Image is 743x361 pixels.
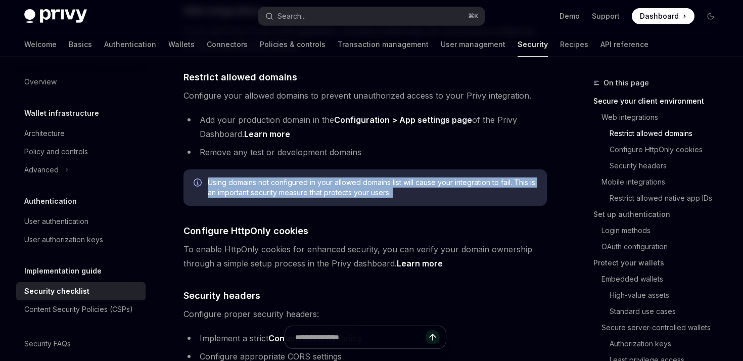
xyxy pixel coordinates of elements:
[69,32,92,57] a: Basics
[208,177,537,198] span: Using domains not configured in your allowed domains list will cause your integration to fail. Th...
[258,7,484,25] button: Open search
[24,234,103,246] div: User authorization keys
[468,12,479,20] span: ⌘ K
[593,239,727,255] a: OAuth configuration
[183,70,297,84] span: Restrict allowed domains
[16,73,146,91] a: Overview
[593,255,727,271] a: Protect your wallets
[183,307,547,321] span: Configure proper security headers:
[16,231,146,249] a: User authorization keys
[277,10,306,22] div: Search...
[593,93,727,109] a: Secure your client environment
[593,206,727,222] a: Set up authentication
[632,8,694,24] a: Dashboard
[593,336,727,352] a: Authorization keys
[104,32,156,57] a: Authentication
[24,107,99,119] h5: Wallet infrastructure
[593,287,727,303] a: High-value assets
[426,330,440,344] button: Send message
[593,222,727,239] a: Login methods
[183,224,308,238] span: Configure HttpOnly cookies
[338,32,429,57] a: Transaction management
[592,11,620,21] a: Support
[244,129,290,140] a: Learn more
[24,146,88,158] div: Policy and controls
[593,109,727,125] a: Web integrations
[593,320,727,336] a: Secure server-controlled wallets
[183,145,547,159] li: Remove any test or development domains
[593,174,727,190] a: Mobile integrations
[194,178,204,189] svg: Info
[24,265,102,277] h5: Implementation guide
[703,8,719,24] button: Toggle dark mode
[183,289,260,302] span: Security headers
[518,32,548,57] a: Security
[334,115,472,125] a: Configuration > App settings page
[24,76,57,88] div: Overview
[593,303,727,320] a: Standard use cases
[397,258,443,269] a: Learn more
[24,164,59,176] div: Advanced
[16,143,146,161] a: Policy and controls
[24,195,77,207] h5: Authentication
[16,124,146,143] a: Architecture
[16,335,146,353] a: Security FAQs
[560,32,588,57] a: Recipes
[16,300,146,319] a: Content Security Policies (CSPs)
[603,77,649,89] span: On this page
[593,158,727,174] a: Security headers
[24,303,133,315] div: Content Security Policies (CSPs)
[183,88,547,103] span: Configure your allowed domains to prevent unauthorized access to your Privy integration.
[16,212,146,231] a: User authentication
[16,282,146,300] a: Security checklist
[593,190,727,206] a: Restrict allowed native app IDs
[168,32,195,57] a: Wallets
[207,32,248,57] a: Connectors
[441,32,505,57] a: User management
[24,215,88,228] div: User authentication
[593,125,727,142] a: Restrict allowed domains
[560,11,580,21] a: Demo
[24,9,87,23] img: dark logo
[640,11,679,21] span: Dashboard
[24,127,65,140] div: Architecture
[593,271,727,287] a: Embedded wallets
[295,326,426,348] input: Ask a question...
[600,32,648,57] a: API reference
[24,338,71,350] div: Security FAQs
[260,32,326,57] a: Policies & controls
[593,142,727,158] a: Configure HttpOnly cookies
[183,113,547,141] li: Add your production domain in the of the Privy Dashboard.
[24,285,89,297] div: Security checklist
[16,161,146,179] button: Toggle Advanced section
[183,242,547,270] span: To enable HttpOnly cookies for enhanced security, you can verify your domain ownership through a ...
[24,32,57,57] a: Welcome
